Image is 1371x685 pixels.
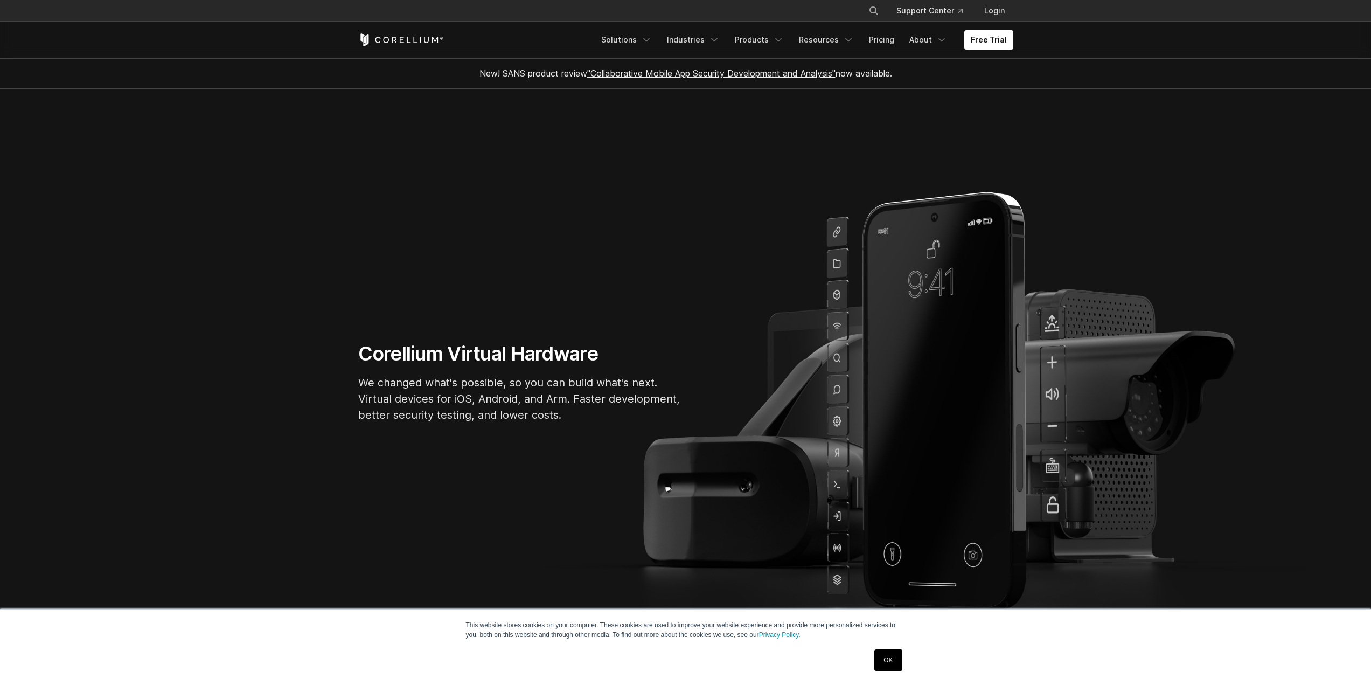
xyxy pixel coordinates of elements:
[595,30,658,50] a: Solutions
[759,631,801,639] a: Privacy Policy.
[587,68,836,79] a: "Collaborative Mobile App Security Development and Analysis"
[864,1,883,20] button: Search
[862,30,901,50] a: Pricing
[976,1,1013,20] a: Login
[479,68,892,79] span: New! SANS product review now available.
[358,33,444,46] a: Corellium Home
[903,30,954,50] a: About
[466,620,906,640] p: This website stores cookies on your computer. These cookies are used to improve your website expe...
[358,375,681,423] p: We changed what's possible, so you can build what's next. Virtual devices for iOS, Android, and A...
[792,30,860,50] a: Resources
[358,342,681,366] h1: Corellium Virtual Hardware
[874,649,902,671] a: OK
[964,30,1013,50] a: Free Trial
[728,30,790,50] a: Products
[888,1,971,20] a: Support Center
[595,30,1013,50] div: Navigation Menu
[855,1,1013,20] div: Navigation Menu
[660,30,726,50] a: Industries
